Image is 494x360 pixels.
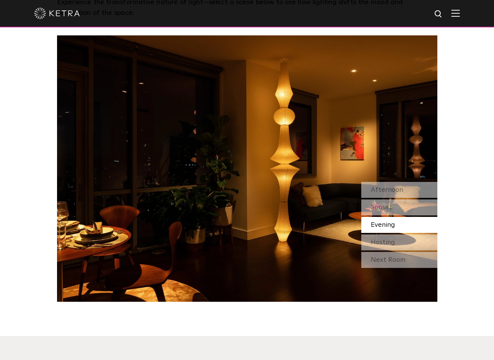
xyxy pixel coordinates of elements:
span: Sunset [371,204,392,211]
img: SS_HBD_LivingRoom_Desktop_03 [57,35,437,302]
img: ketra-logo-2019-white [34,8,80,19]
span: Afternoon [371,186,403,193]
img: Hamburger%20Nav.svg [451,10,460,17]
span: Evening [371,221,395,228]
span: Hosting [371,239,395,246]
img: search icon [434,10,443,19]
div: Next Room [361,252,437,268]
